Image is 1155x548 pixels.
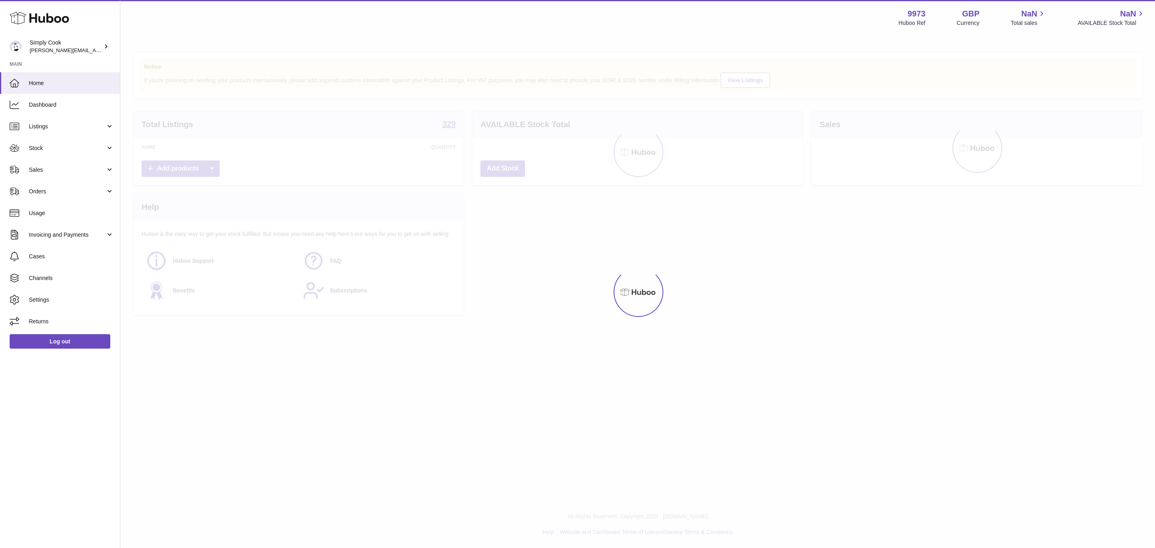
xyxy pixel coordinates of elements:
[908,8,926,19] strong: 9973
[29,144,105,152] span: Stock
[29,296,114,304] span: Settings
[29,253,114,260] span: Cases
[29,209,114,217] span: Usage
[29,79,114,87] span: Home
[1011,8,1046,27] a: NaN Total sales
[29,101,114,109] span: Dashboard
[957,19,980,27] div: Currency
[1011,19,1046,27] span: Total sales
[10,41,22,53] img: emma@simplycook.com
[30,47,161,53] span: [PERSON_NAME][EMAIL_ADDRESS][DOMAIN_NAME]
[29,166,105,174] span: Sales
[10,334,110,349] a: Log out
[30,39,102,54] div: Simply Cook
[1078,19,1145,27] span: AVAILABLE Stock Total
[29,318,114,325] span: Returns
[899,19,926,27] div: Huboo Ref
[1120,8,1136,19] span: NaN
[1078,8,1145,27] a: NaN AVAILABLE Stock Total
[29,188,105,195] span: Orders
[29,274,114,282] span: Channels
[962,8,979,19] strong: GBP
[1021,8,1037,19] span: NaN
[29,231,105,239] span: Invoicing and Payments
[29,123,105,130] span: Listings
